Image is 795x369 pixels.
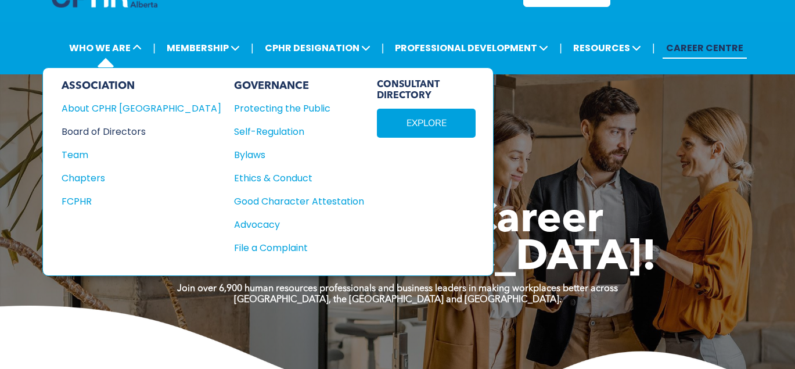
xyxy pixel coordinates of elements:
[234,241,364,255] a: File a Complaint
[234,171,351,185] div: Ethics & Conduct
[559,36,562,60] li: |
[251,36,254,60] li: |
[391,37,552,59] span: PROFESSIONAL DEVELOPMENT
[62,148,221,162] a: Team
[377,109,476,138] a: EXPLORE
[663,37,747,59] a: CAREER CENTRE
[234,217,351,232] div: Advocacy
[62,101,221,116] a: About CPHR [GEOGRAPHIC_DATA]
[234,295,562,304] strong: [GEOGRAPHIC_DATA], the [GEOGRAPHIC_DATA] and [GEOGRAPHIC_DATA].
[234,101,351,116] div: Protecting the Public
[234,241,351,255] div: File a Complaint
[234,124,364,139] a: Self-Regulation
[234,194,364,209] a: Good Character Attestation
[382,36,384,60] li: |
[652,36,655,60] li: |
[62,80,221,92] div: ASSOCIATION
[261,37,374,59] span: CPHR DESIGNATION
[234,80,364,92] div: GOVERNANCE
[153,36,156,60] li: |
[62,124,206,139] div: Board of Directors
[62,194,221,209] a: FCPHR
[377,80,476,102] span: CONSULTANT DIRECTORY
[234,148,364,162] a: Bylaws
[177,284,618,293] strong: Join over 6,900 human resources professionals and business leaders in making workplaces better ac...
[234,171,364,185] a: Ethics & Conduct
[234,101,364,116] a: Protecting the Public
[234,194,351,209] div: Good Character Attestation
[163,37,243,59] span: MEMBERSHIP
[570,37,645,59] span: RESOURCES
[234,148,351,162] div: Bylaws
[62,148,206,162] div: Team
[234,217,364,232] a: Advocacy
[66,37,145,59] span: WHO WE ARE
[234,124,351,139] div: Self-Regulation
[62,171,221,185] a: Chapters
[62,101,206,116] div: About CPHR [GEOGRAPHIC_DATA]
[62,171,206,185] div: Chapters
[62,194,206,209] div: FCPHR
[62,124,221,139] a: Board of Directors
